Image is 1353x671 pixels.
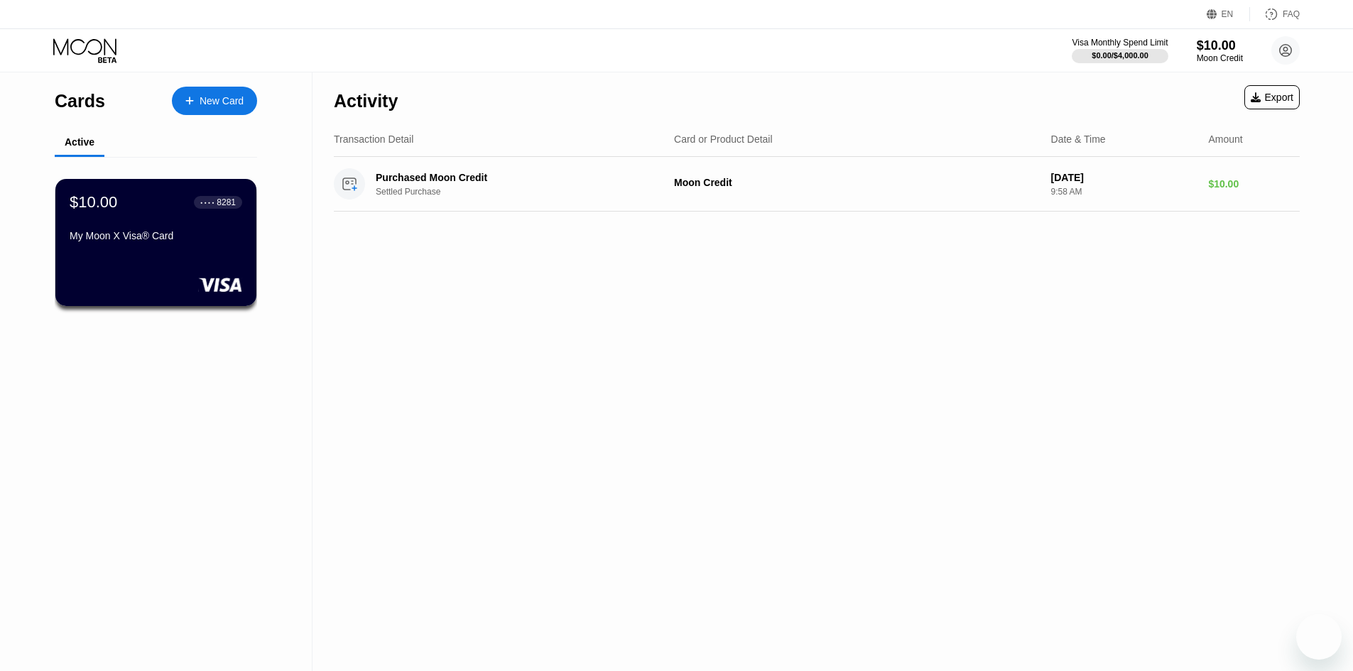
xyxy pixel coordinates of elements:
div: [DATE] [1051,172,1197,183]
div: Card or Product Detail [674,133,773,145]
div: New Card [172,87,257,115]
div: 9:58 AM [1051,187,1197,197]
div: FAQ [1250,7,1300,21]
div: $10.00 [70,193,117,212]
div: Transaction Detail [334,133,413,145]
div: Moon Credit [674,177,1040,188]
div: Amount [1208,133,1242,145]
div: Export [1244,85,1300,109]
div: Purchased Moon CreditSettled PurchaseMoon Credit[DATE]9:58 AM$10.00 [334,157,1300,212]
div: FAQ [1283,9,1300,19]
div: Date & Time [1051,133,1106,145]
div: Settled Purchase [376,187,672,197]
div: Active [65,136,94,148]
div: New Card [200,95,244,107]
div: Visa Monthly Spend Limit$0.00/$4,000.00 [1072,38,1168,63]
div: $10.00Moon Credit [1197,38,1243,63]
div: $10.00 [1208,178,1300,190]
div: Visa Monthly Spend Limit [1072,38,1168,48]
div: 8281 [217,197,236,207]
iframe: Nút để khởi chạy cửa sổ nhắn tin [1296,614,1342,660]
div: $10.00 [1197,38,1243,53]
div: Moon Credit [1197,53,1243,63]
div: ● ● ● ● [200,200,214,204]
div: EN [1222,9,1234,19]
div: Purchased Moon Credit [376,172,651,183]
div: EN [1207,7,1250,21]
div: $0.00 / $4,000.00 [1092,51,1148,60]
div: My Moon X Visa® Card [70,230,242,241]
div: $10.00● ● ● ●8281My Moon X Visa® Card [55,179,256,306]
div: Export [1251,92,1293,103]
div: Activity [334,91,398,111]
div: Cards [55,91,105,111]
